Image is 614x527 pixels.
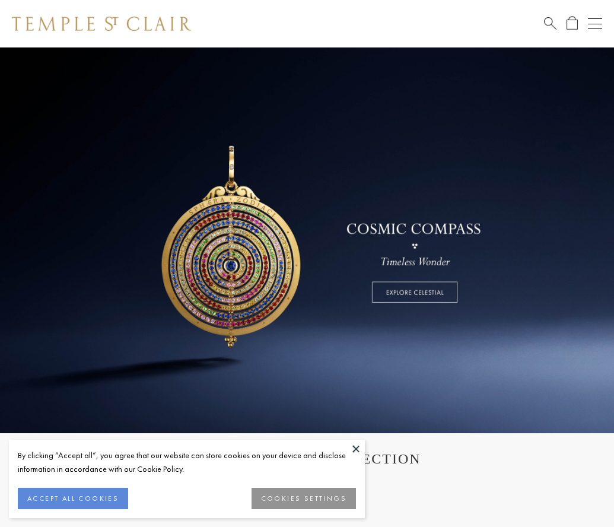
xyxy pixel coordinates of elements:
button: COOKIES SETTINGS [252,488,356,509]
a: Search [544,16,556,31]
img: Temple St. Clair [12,17,191,31]
div: By clicking “Accept all”, you agree that our website can store cookies on your device and disclos... [18,449,356,476]
button: ACCEPT ALL COOKIES [18,488,128,509]
a: Open Shopping Bag [567,16,578,31]
button: Open navigation [588,17,602,31]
